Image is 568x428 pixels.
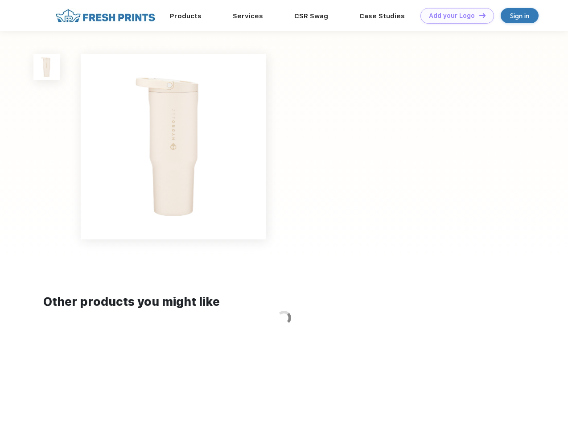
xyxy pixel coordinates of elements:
[429,12,475,20] div: Add your Logo
[510,11,529,21] div: Sign in
[33,54,60,80] img: func=resize&h=100
[81,54,266,239] img: func=resize&h=640
[53,8,158,24] img: fo%20logo%202.webp
[479,13,486,18] img: DT
[43,293,524,311] div: Other products you might like
[501,8,539,23] a: Sign in
[170,12,202,20] a: Products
